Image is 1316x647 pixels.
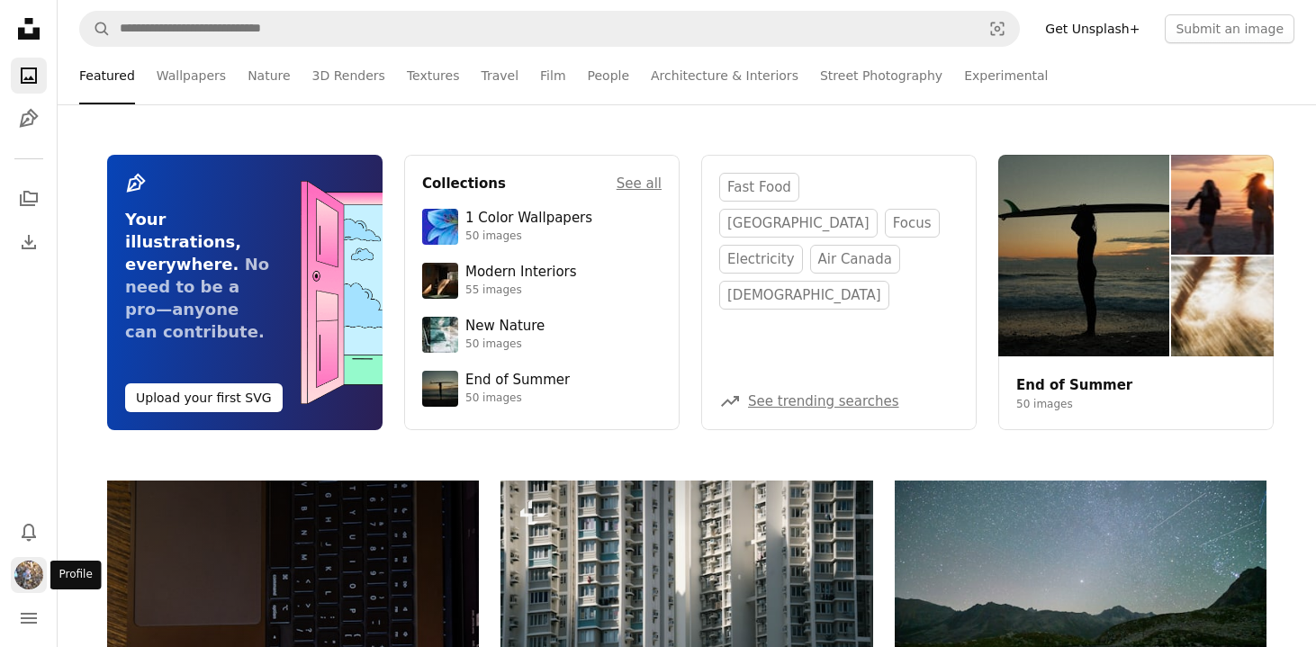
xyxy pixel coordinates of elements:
[465,264,577,282] div: Modern Interiors
[79,11,1020,47] form: Find visuals sitewide
[895,596,1266,612] a: Starry night sky over a calm mountain lake
[312,47,385,104] a: 3D Renders
[465,391,570,406] div: 50 images
[125,383,283,412] button: Upload your first SVG
[719,245,803,274] a: electricity
[14,561,43,589] img: Avatar of user Patrick Rooney
[964,47,1048,104] a: Experimental
[422,263,458,299] img: premium_photo-1747189286942-bc91257a2e39
[540,47,565,104] a: Film
[465,372,570,390] div: End of Summer
[500,592,872,608] a: Tall apartment buildings with many windows and balconies.
[422,371,662,407] a: End of Summer50 images
[719,209,878,238] a: [GEOGRAPHIC_DATA]
[422,371,458,407] img: premium_photo-1754398386796-ea3dec2a6302
[465,283,577,298] div: 55 images
[11,11,47,50] a: Home — Unsplash
[465,318,545,336] div: New Nature
[422,317,662,353] a: New Nature50 images
[11,58,47,94] a: Photos
[588,47,630,104] a: People
[719,173,799,202] a: fast food
[810,245,900,274] a: air canada
[820,47,942,104] a: Street Photography
[11,557,47,593] button: Profile
[11,224,47,260] a: Download History
[1034,14,1150,43] a: Get Unsplash+
[1165,14,1294,43] button: Submit an image
[748,393,899,409] a: See trending searches
[422,317,458,353] img: premium_photo-1755037089989-422ee333aef9
[465,229,592,244] div: 50 images
[157,47,226,104] a: Wallpapers
[422,209,662,245] a: 1 Color Wallpapers50 images
[885,209,940,238] a: focus
[80,12,111,46] button: Search Unsplash
[248,47,290,104] a: Nature
[11,514,47,550] button: Notifications
[719,281,889,310] a: [DEMOGRAPHIC_DATA]
[465,337,545,352] div: 50 images
[11,181,47,217] a: Collections
[976,12,1019,46] button: Visual search
[11,600,47,636] button: Menu
[481,47,518,104] a: Travel
[422,263,662,299] a: Modern Interiors55 images
[1016,377,1132,393] a: End of Summer
[465,210,592,228] div: 1 Color Wallpapers
[422,173,506,194] h4: Collections
[11,101,47,137] a: Illustrations
[422,209,458,245] img: premium_photo-1688045582333-c8b6961773e0
[651,47,798,104] a: Architecture & Interiors
[407,47,460,104] a: Textures
[617,173,662,194] a: See all
[125,210,241,274] span: Your illustrations, everywhere.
